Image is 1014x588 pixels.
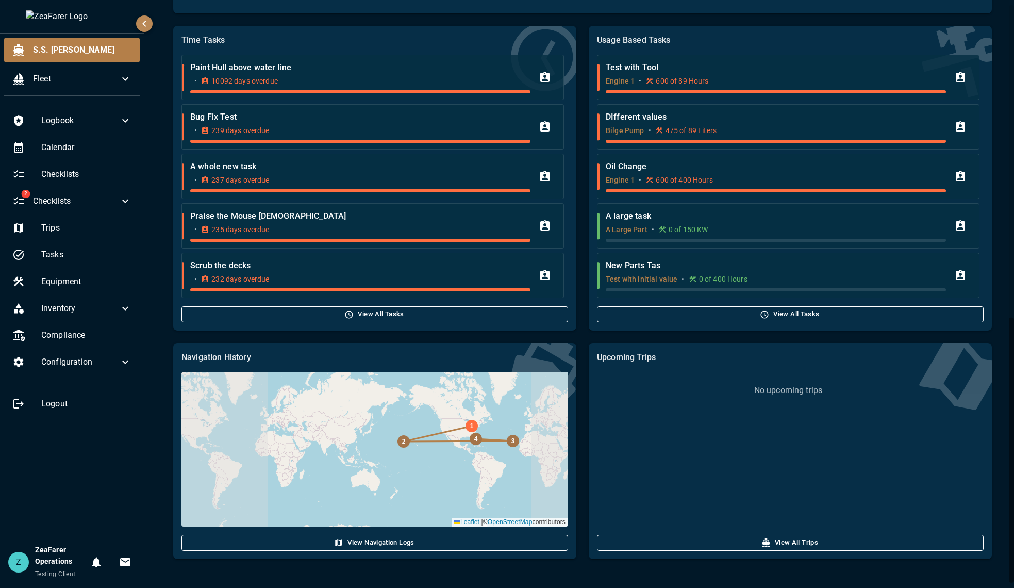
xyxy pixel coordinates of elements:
button: View All Tasks [181,306,568,322]
p: 475 of 89 Liters [666,125,717,136]
span: S.S. [PERSON_NAME] [33,44,131,56]
p: Test with initial value [606,274,677,284]
div: Configuration [4,350,140,374]
span: Logout [41,398,131,410]
p: Bilge Pump [606,125,644,136]
div: 1 [466,420,478,432]
p: • [639,76,641,86]
div: 2 [397,435,410,448]
p: Upcoming Trips [597,351,984,364]
span: | [481,518,483,526]
p: • [194,224,197,235]
span: Checklists [33,195,119,207]
div: Z [8,552,29,573]
span: Inventory [41,302,119,315]
button: View All Trips [597,535,984,551]
span: Fleet [33,73,119,85]
div: 4 [470,433,482,445]
span: 2 [21,190,30,198]
div: © contributors [452,518,568,527]
p: A large task [606,210,946,222]
p: Test with Tool [606,61,946,74]
div: Compliance [4,323,140,348]
p: • [639,175,641,185]
span: Compliance [41,329,131,341]
p: 232 days overdue [211,274,269,284]
p: Scrub the decks [190,259,530,272]
p: Paint Hull above water line [190,61,530,74]
button: Assign Task [950,67,971,88]
button: Assign Task [950,216,971,236]
p: No upcoming trips [754,384,823,397]
p: • [681,274,684,284]
button: Assign Task [535,117,555,137]
p: Usage Based Tasks [597,34,984,46]
p: • [194,274,197,284]
p: Engine 1 [606,76,635,86]
p: 0 of 150 KW [669,224,708,235]
div: Inventory [4,296,140,321]
div: 3 [507,435,519,447]
p: Engine 1 [606,175,635,185]
div: Tasks [4,242,140,267]
span: Equipment [41,275,131,288]
p: New Parts Tas [606,259,946,272]
p: 0 of 400 Hours [699,274,747,284]
button: Assign Task [950,265,971,286]
span: Testing Client [35,570,76,578]
div: 2Checklists [4,189,140,214]
p: • [194,175,197,185]
div: Calendar [4,135,140,160]
p: • [194,76,197,86]
div: S.S. [PERSON_NAME] [4,38,140,62]
div: Checklists [4,162,140,187]
button: Invitations [115,552,136,573]
button: View All Tasks [597,306,984,322]
a: OpenStreetMap [488,518,533,526]
p: • [649,125,651,136]
button: Assign Task [535,216,555,236]
p: 237 days overdue [211,175,269,185]
span: Calendar [41,141,131,154]
button: Assign Task [950,117,971,137]
p: DIfferent values [606,111,946,123]
p: • [194,125,197,136]
p: 600 of 400 Hours [656,175,712,185]
img: ZeaFarer Logo [26,10,119,23]
div: Logout [4,391,140,416]
p: Bug Fix Test [190,111,530,123]
p: Navigation History [181,351,568,364]
button: Assign Task [535,265,555,286]
p: A whole new task [190,160,530,173]
span: Checklists [41,168,131,181]
button: Assign Task [535,67,555,88]
p: A Large Part [606,224,647,235]
div: Fleet [4,67,140,91]
p: Oil Change [606,160,946,173]
div: Logbook [4,108,140,133]
button: Assign Task [535,166,555,187]
div: Equipment [4,269,140,294]
span: Trips [41,222,131,234]
h6: ZeaFarer Operations [35,545,86,567]
span: Tasks [41,249,131,261]
button: View Navigation Logs [181,535,568,551]
p: Praise the Mouse [DEMOGRAPHIC_DATA] [190,210,530,222]
p: 10092 days overdue [211,76,278,86]
span: Configuration [41,356,119,368]
button: Notifications [86,552,107,573]
p: • [652,224,654,235]
span: Logbook [41,115,119,127]
a: Leaflet [454,518,479,526]
button: Assign Task [950,166,971,187]
div: Trips [4,216,140,240]
p: Time Tasks [181,34,568,46]
p: 239 days overdue [211,125,269,136]
p: 235 days overdue [211,224,269,235]
p: 600 of 89 Hours [656,76,708,86]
